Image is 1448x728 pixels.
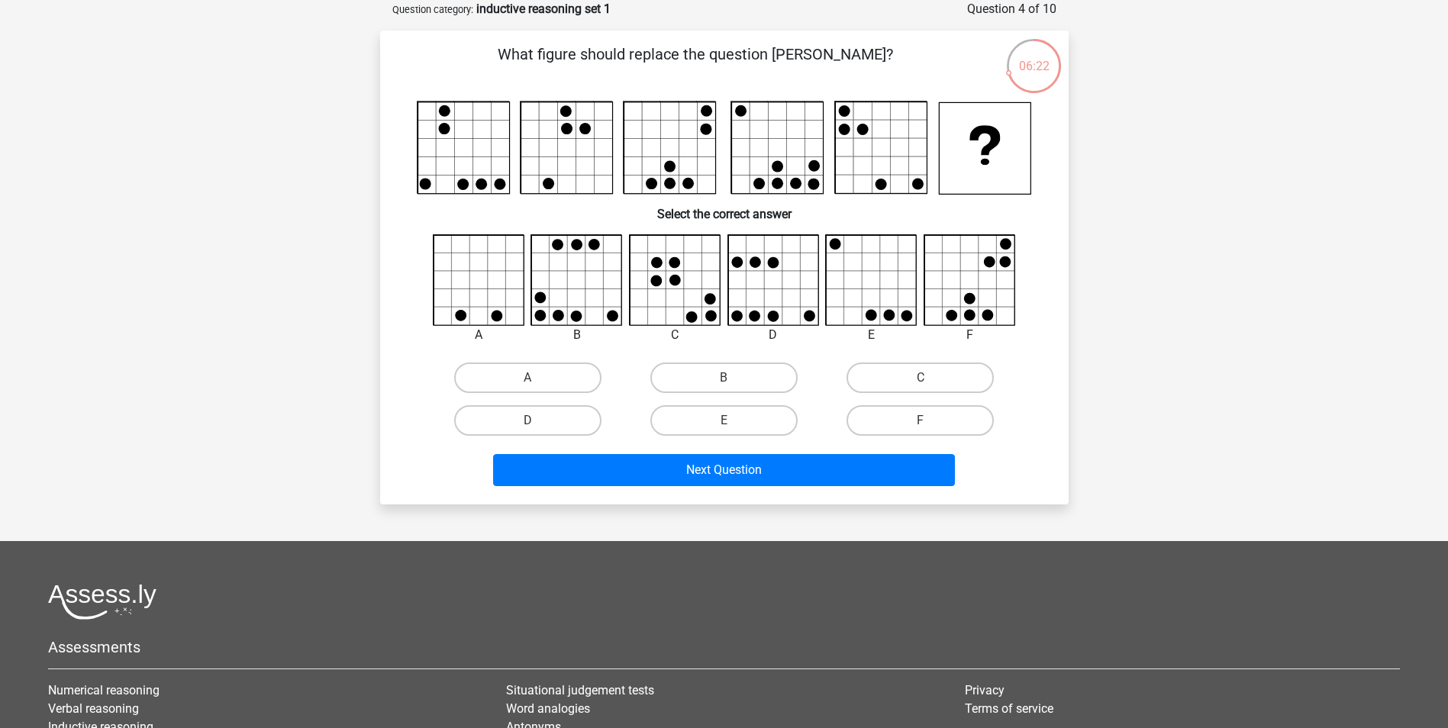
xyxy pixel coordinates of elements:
[48,701,139,716] a: Verbal reasoning
[618,326,733,344] div: C
[1005,37,1063,76] div: 06:22
[519,326,634,344] div: B
[912,326,1027,344] div: F
[476,2,611,16] strong: inductive reasoning set 1
[650,362,798,393] label: B
[650,405,798,436] label: E
[405,43,987,89] p: What figure should replace the question [PERSON_NAME]?
[814,326,929,344] div: E
[506,683,654,697] a: Situational judgement tests
[506,701,590,716] a: Word analogies
[392,4,473,15] small: Question category:
[48,638,1400,656] h5: Assessments
[454,362,601,393] label: A
[965,701,1053,716] a: Terms of service
[965,683,1005,697] a: Privacy
[454,405,601,436] label: D
[405,195,1044,221] h6: Select the correct answer
[421,326,537,344] div: A
[48,584,156,620] img: Assessly logo
[847,362,994,393] label: C
[847,405,994,436] label: F
[493,454,955,486] button: Next Question
[48,683,160,697] a: Numerical reasoning
[716,326,831,344] div: D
